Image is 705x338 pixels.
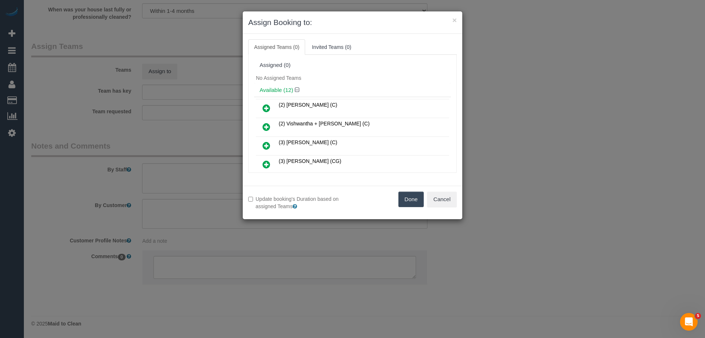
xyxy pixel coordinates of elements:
button: Cancel [427,192,457,207]
iframe: Intercom live chat [680,313,698,331]
span: (3) [PERSON_NAME] (C) [279,139,337,145]
label: Update booking's Duration based on assigned Teams [248,195,347,210]
span: (2) Vishwantha + [PERSON_NAME] (C) [279,121,370,127]
input: Update booking's Duration based on assigned Teams [248,197,253,202]
a: Assigned Teams (0) [248,39,305,55]
h4: Available (12) [260,87,445,93]
span: 5 [695,313,701,319]
span: No Assigned Teams [256,75,301,81]
div: Assigned (0) [260,62,445,68]
span: (2) [PERSON_NAME] (C) [279,102,337,108]
span: (3) [PERSON_NAME] (CG) [279,158,341,164]
button: × [452,16,457,24]
h3: Assign Booking to: [248,17,457,28]
button: Done [398,192,424,207]
a: Invited Teams (0) [306,39,357,55]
